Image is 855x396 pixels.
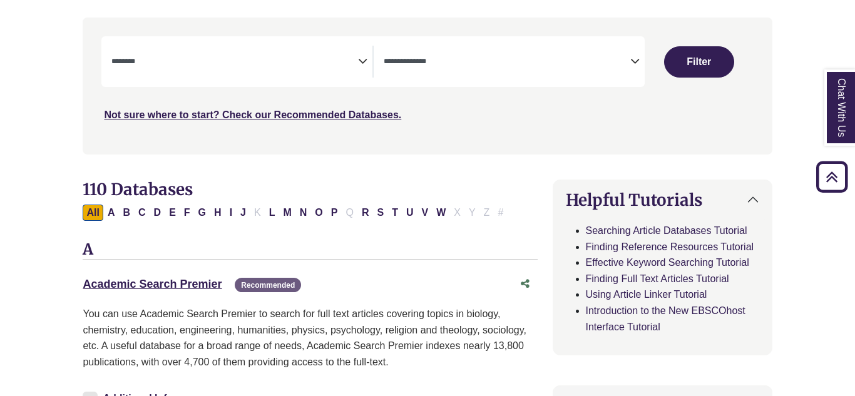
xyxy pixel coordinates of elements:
[195,205,210,221] button: Filter Results G
[180,205,194,221] button: Filter Results F
[111,58,358,68] textarea: Search
[402,205,417,221] button: Filter Results U
[384,58,630,68] textarea: Search
[237,205,250,221] button: Filter Results J
[83,206,508,217] div: Alpha-list to filter by first letter of database name
[226,205,236,221] button: Filter Results I
[327,205,342,221] button: Filter Results P
[150,205,165,221] button: Filter Results D
[104,205,119,221] button: Filter Results A
[165,205,180,221] button: Filter Results E
[83,18,772,154] nav: Search filters
[104,109,401,120] a: Not sure where to start? Check our Recommended Databases.
[513,272,538,296] button: Share this database
[311,205,326,221] button: Filter Results O
[388,205,402,221] button: Filter Results T
[586,225,747,236] a: Searching Article Databases Tutorial
[83,241,537,260] h3: A
[586,289,707,300] a: Using Article Linker Tutorial
[664,46,734,78] button: Submit for Search Results
[83,306,537,370] p: You can use Academic Search Premier to search for full text articles covering topics in biology, ...
[83,278,222,290] a: Academic Search Premier
[358,205,373,221] button: Filter Results R
[586,241,754,252] a: Finding Reference Resources Tutorial
[373,205,387,221] button: Filter Results S
[83,205,103,221] button: All
[433,205,449,221] button: Filter Results W
[812,168,852,185] a: Back to Top
[210,205,225,221] button: Filter Results H
[265,205,279,221] button: Filter Results L
[135,205,150,221] button: Filter Results C
[586,257,749,268] a: Effective Keyword Searching Tutorial
[119,205,134,221] button: Filter Results B
[553,180,772,220] button: Helpful Tutorials
[417,205,432,221] button: Filter Results V
[296,205,311,221] button: Filter Results N
[586,273,729,284] a: Finding Full Text Articles Tutorial
[279,205,295,221] button: Filter Results M
[235,278,301,292] span: Recommended
[83,179,193,200] span: 110 Databases
[586,305,745,332] a: Introduction to the New EBSCOhost Interface Tutorial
